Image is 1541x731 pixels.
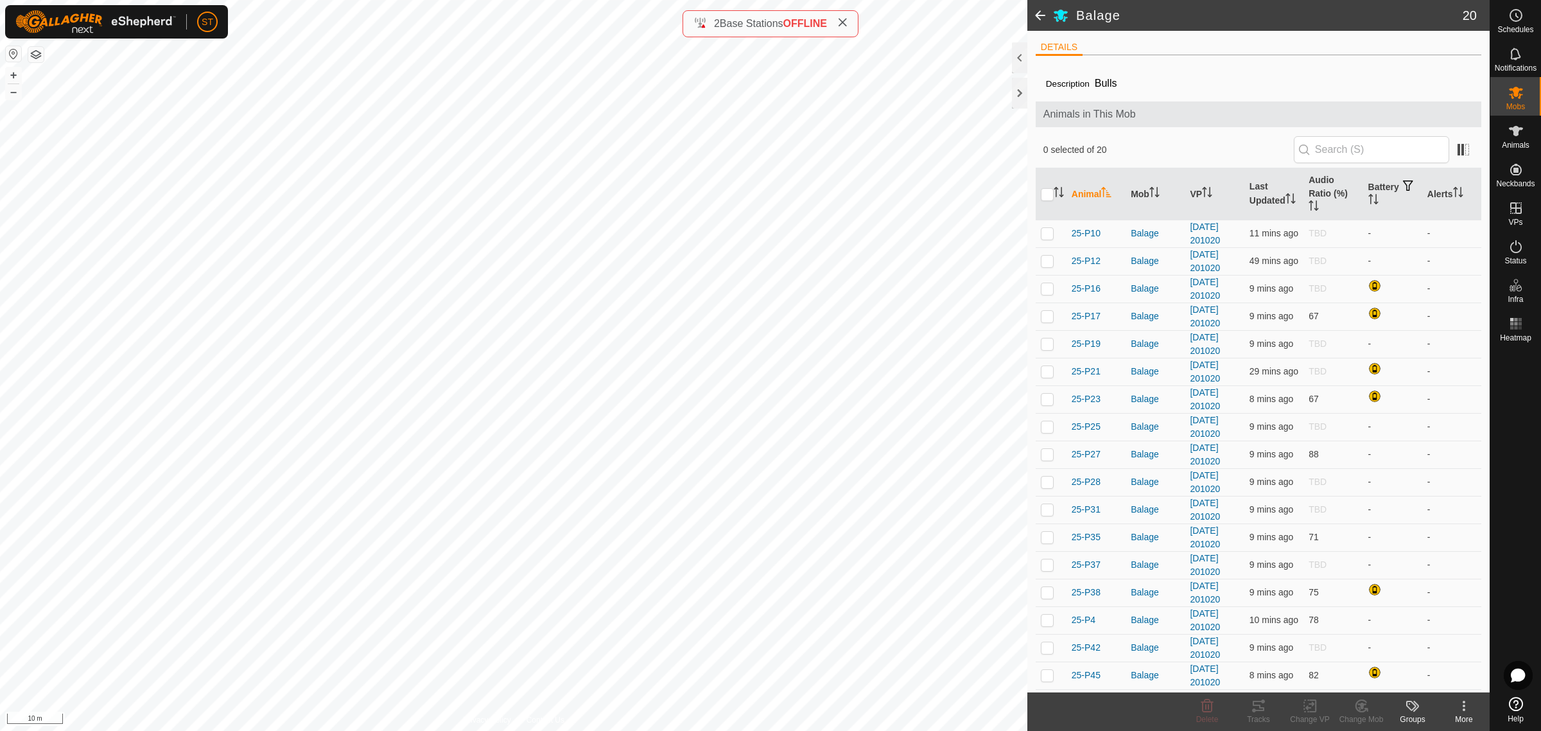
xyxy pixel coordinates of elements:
[1309,449,1319,459] span: 88
[1363,606,1422,634] td: -
[1495,64,1537,72] span: Notifications
[1190,664,1220,687] a: [DATE] 201020
[1363,247,1422,275] td: -
[1131,365,1180,378] div: Balage
[1131,503,1180,516] div: Balage
[1508,218,1522,226] span: VPs
[1190,304,1220,328] a: [DATE] 201020
[1490,692,1541,728] a: Help
[1072,392,1101,406] span: 25-P23
[1131,475,1180,489] div: Balage
[1185,168,1244,220] th: VP
[1249,477,1293,487] span: 19 Aug 2025, 7:14 am
[1072,641,1101,655] span: 25-P42
[1190,249,1220,273] a: [DATE] 201020
[1284,714,1336,725] div: Change VP
[1067,168,1126,220] th: Animal
[783,18,827,29] span: OFFLINE
[1072,448,1101,461] span: 25-P27
[1131,448,1180,461] div: Balage
[1190,498,1220,522] a: [DATE] 201020
[1294,136,1449,163] input: Search (S)
[1043,107,1474,122] span: Animals in This Mob
[1309,311,1319,321] span: 67
[1309,532,1319,542] span: 71
[1500,334,1531,342] span: Heatmap
[202,15,213,29] span: ST
[1422,358,1481,385] td: -
[1190,415,1220,439] a: [DATE] 201020
[1244,168,1303,220] th: Last Updated
[714,18,720,29] span: 2
[1249,421,1293,432] span: 19 Aug 2025, 7:14 am
[1422,551,1481,579] td: -
[1363,524,1422,551] td: -
[1190,608,1220,632] a: [DATE] 201020
[1249,394,1293,404] span: 19 Aug 2025, 7:15 am
[1072,503,1101,516] span: 25-P31
[6,67,21,83] button: +
[1363,634,1422,662] td: -
[1249,559,1293,570] span: 19 Aug 2025, 7:14 am
[1090,73,1122,94] span: Bulls
[1309,283,1327,294] span: TBD
[1126,168,1185,220] th: Mob
[1202,189,1212,199] p-sorticon: Activate to sort
[1131,282,1180,295] div: Balage
[15,10,176,33] img: Gallagher Logo
[1309,504,1327,515] span: TBD
[1072,531,1101,544] span: 25-P35
[1190,691,1220,715] a: [DATE] 201020
[1422,468,1481,496] td: -
[1249,504,1293,515] span: 19 Aug 2025, 7:14 am
[1363,468,1422,496] td: -
[1190,222,1220,245] a: [DATE] 201020
[1422,606,1481,634] td: -
[1043,143,1294,157] span: 0 selected of 20
[1422,330,1481,358] td: -
[1422,524,1481,551] td: -
[1309,366,1327,376] span: TBD
[1046,79,1090,89] label: Description
[1249,449,1293,459] span: 19 Aug 2025, 7:14 am
[1190,553,1220,577] a: [DATE] 201020
[1036,40,1083,56] li: DETAILS
[1363,220,1422,247] td: -
[1422,413,1481,441] td: -
[1072,586,1101,599] span: 25-P38
[1072,613,1095,627] span: 25-P4
[1422,689,1481,717] td: -
[1502,141,1529,149] span: Animals
[1422,385,1481,413] td: -
[1363,551,1422,579] td: -
[1072,558,1101,572] span: 25-P37
[720,18,783,29] span: Base Stations
[1363,330,1422,358] td: -
[1072,254,1101,268] span: 25-P12
[1422,441,1481,468] td: -
[1309,256,1327,266] span: TBD
[1363,413,1422,441] td: -
[1131,310,1180,323] div: Balage
[1131,613,1180,627] div: Balage
[1363,496,1422,524] td: -
[1249,670,1293,680] span: 19 Aug 2025, 7:14 am
[1309,587,1319,597] span: 75
[1309,202,1319,213] p-sorticon: Activate to sort
[1190,360,1220,383] a: [DATE] 201020
[6,84,21,100] button: –
[1131,641,1180,655] div: Balage
[1463,6,1477,25] span: 20
[1249,587,1293,597] span: 19 Aug 2025, 7:14 am
[1309,228,1327,238] span: TBD
[1131,227,1180,240] div: Balage
[1309,642,1327,653] span: TBD
[1309,670,1319,680] span: 82
[1336,714,1387,725] div: Change Mob
[1131,558,1180,572] div: Balage
[1072,282,1101,295] span: 25-P16
[1438,714,1490,725] div: More
[1072,669,1101,682] span: 25-P45
[463,714,511,726] a: Privacy Policy
[1190,525,1220,549] a: [DATE] 201020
